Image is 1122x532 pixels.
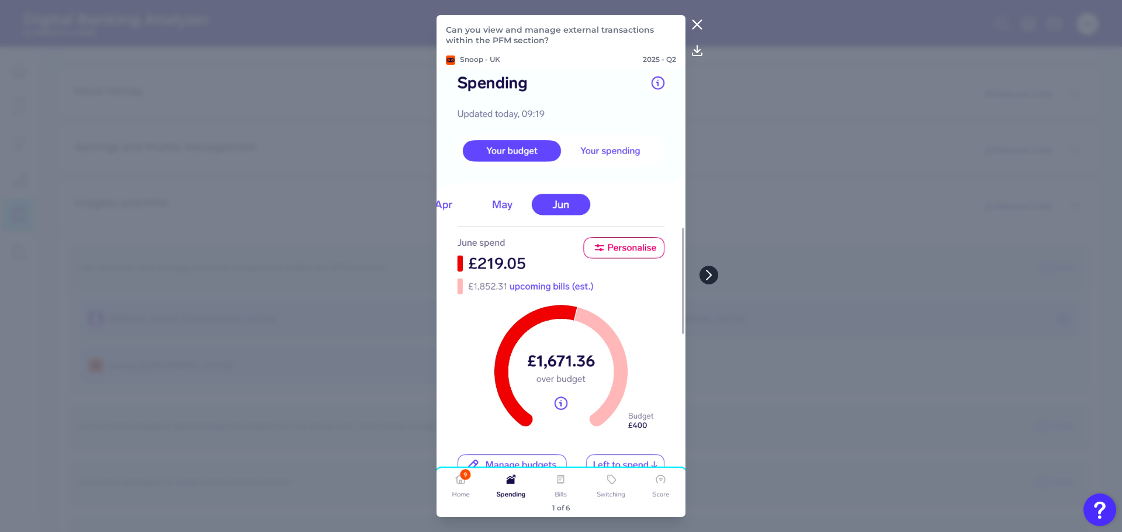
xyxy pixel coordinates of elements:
[446,55,455,65] img: Snoop
[643,55,676,65] p: 2025 - Q2
[548,499,575,517] footer: 1 of 6
[446,55,500,65] p: Snoop - UK
[1083,493,1116,526] button: Open Resource Center
[446,25,676,46] p: Can you view and manage external transactions within the PFM section?
[437,69,685,499] img: Snoop-Q2-25-MOS-EXPMF-009.png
